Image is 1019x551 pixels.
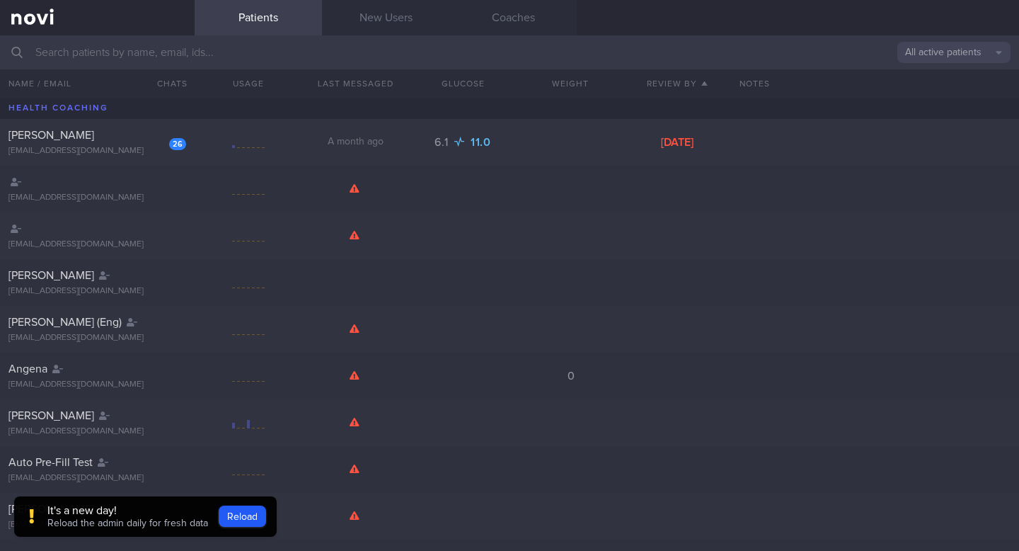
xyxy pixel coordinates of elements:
[169,138,186,150] div: 26
[517,69,624,98] button: Weight
[47,504,208,518] div: It's a new day!
[731,69,1019,98] div: Notes
[8,457,93,468] span: Auto Pre-Fill Test
[8,146,186,157] div: [EMAIL_ADDRESS][DOMAIN_NAME]
[328,137,384,147] span: A month ago
[8,410,94,421] span: [PERSON_NAME]
[8,333,186,343] div: [EMAIL_ADDRESS][DOMAIN_NAME]
[568,370,575,382] span: 0
[219,506,266,527] button: Reload
[8,380,186,390] div: [EMAIL_ADDRESS][DOMAIN_NAME]
[8,239,186,250] div: [EMAIL_ADDRESS][DOMAIN_NAME]
[409,69,517,98] button: Glucose
[471,137,491,148] span: 11.0
[624,135,732,149] div: [DATE]
[302,69,410,98] button: Last Messaged
[8,286,186,297] div: [EMAIL_ADDRESS][DOMAIN_NAME]
[47,518,208,528] span: Reload the admin daily for fresh data
[195,69,302,98] div: Usage
[8,363,47,375] span: Angena
[138,69,195,98] button: Chats
[624,69,732,98] button: Review By
[8,270,94,281] span: [PERSON_NAME]
[434,137,451,148] span: 6.1
[897,42,1011,63] button: All active patients
[8,317,122,328] span: [PERSON_NAME] (Eng)
[8,130,94,141] span: [PERSON_NAME]
[8,520,186,530] div: [EMAIL_ADDRESS][DOMAIN_NAME]
[8,193,186,203] div: [EMAIL_ADDRESS][DOMAIN_NAME]
[8,473,186,484] div: [EMAIL_ADDRESS][DOMAIN_NAME]
[8,504,94,515] span: [PERSON_NAME]
[8,426,186,437] div: [EMAIL_ADDRESS][DOMAIN_NAME]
